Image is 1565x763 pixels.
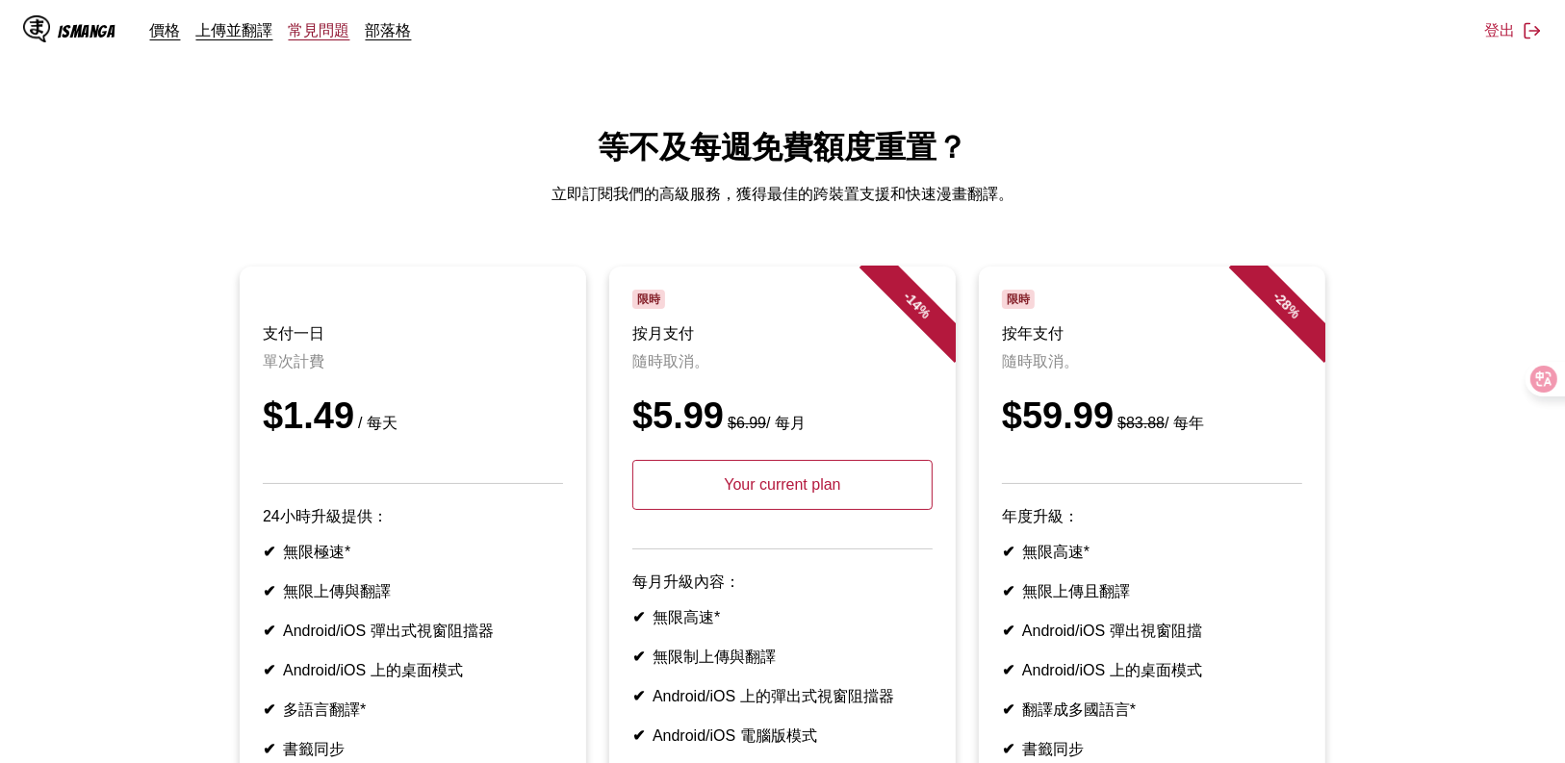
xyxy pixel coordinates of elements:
[632,352,933,372] p: 隨時取消。
[632,649,645,665] b: ✔
[263,507,563,527] p: 24小時升級提供：
[632,609,645,625] b: ✔
[23,15,150,46] a: IsManga LogoIsManga
[58,22,115,40] div: IsManga
[632,687,933,707] li: Android/iOS 上的彈出式視窗阻擋器
[263,623,275,639] b: ✔
[15,127,1550,169] h1: 等不及每週免費額度重置？
[1002,544,1014,560] b: ✔
[1002,582,1302,602] li: 無限上傳且翻譯
[1002,662,1014,678] b: ✔
[23,15,50,42] img: IsManga Logo
[1229,247,1345,363] div: - 28 %
[263,543,563,563] li: 無限極速*
[632,648,933,668] li: 無限制上傳與翻譯
[1002,700,1302,721] li: 翻譯成多國語言*
[1002,290,1035,309] span: 限時
[263,740,563,760] li: 書籤同步
[1523,21,1542,40] img: Sign out
[263,661,563,681] li: Android/iOS 上的桌面模式
[1002,661,1302,681] li: Android/iOS 上的桌面模式
[15,185,1550,205] p: 立即訂閱我們的高級服務，獲得最佳的跨裝置支援和快速漫畫翻譯。
[263,583,275,599] b: ✔
[263,395,563,437] div: $1.49
[196,20,273,39] a: 上傳並翻譯
[632,688,645,704] b: ✔
[263,701,275,718] b: ✔
[632,324,933,344] h3: 按月支付
[632,572,933,593] p: 每月升級內容：
[263,324,563,344] h3: 支付一日
[289,20,350,39] a: 常見問題
[724,415,806,431] small: / 每月
[1002,507,1302,527] p: 年度升級：
[1002,622,1302,642] li: Android/iOS 彈出視窗阻擋
[632,460,933,510] p: Your current plan
[859,247,975,363] div: - 14 %
[1117,415,1165,431] s: $83.88
[1002,583,1014,599] b: ✔
[1002,395,1302,437] div: $59.99
[632,395,933,437] div: $5.99
[354,415,398,431] small: / 每天
[263,582,563,602] li: 無限上傳與翻譯
[728,415,766,431] s: $6.99
[1002,701,1014,718] b: ✔
[1002,623,1014,639] b: ✔
[1002,741,1014,757] b: ✔
[632,290,665,309] span: 限時
[1484,20,1542,41] button: 登出
[366,20,412,39] a: 部落格
[632,727,645,744] b: ✔
[632,608,933,628] li: 無限高速*
[263,700,563,721] li: 多語言翻譯*
[1002,324,1302,344] h3: 按年支付
[263,622,563,642] li: Android/iOS 彈出式視窗阻擋器
[1002,740,1302,760] li: 書籤同步
[150,20,181,39] a: 價格
[263,741,275,757] b: ✔
[263,544,275,560] b: ✔
[263,352,563,372] p: 單次計費
[263,662,275,678] b: ✔
[1002,352,1302,372] p: 隨時取消。
[632,726,933,747] li: Android/iOS 電腦版模式
[1114,415,1204,431] small: / 每年
[1002,543,1302,563] li: 無限高速*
